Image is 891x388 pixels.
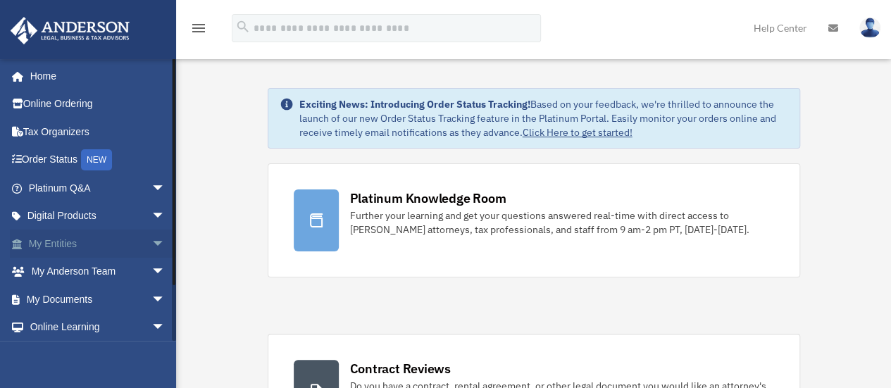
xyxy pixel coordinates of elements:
[190,25,207,37] a: menu
[350,208,774,237] div: Further your learning and get your questions answered real-time with direct access to [PERSON_NAM...
[299,98,530,111] strong: Exciting News: Introducing Order Status Tracking!
[268,163,800,277] a: Platinum Knowledge Room Further your learning and get your questions answered real-time with dire...
[151,258,180,287] span: arrow_drop_down
[10,285,187,313] a: My Documentsarrow_drop_down
[10,62,180,90] a: Home
[10,258,187,286] a: My Anderson Teamarrow_drop_down
[10,118,187,146] a: Tax Organizers
[151,285,180,314] span: arrow_drop_down
[350,360,451,377] div: Contract Reviews
[523,126,633,139] a: Click Here to get started!
[10,313,187,342] a: Online Learningarrow_drop_down
[10,174,187,202] a: Platinum Q&Aarrow_drop_down
[350,189,506,207] div: Platinum Knowledge Room
[235,19,251,35] i: search
[859,18,880,38] img: User Pic
[190,20,207,37] i: menu
[151,174,180,203] span: arrow_drop_down
[151,230,180,258] span: arrow_drop_down
[6,17,134,44] img: Anderson Advisors Platinum Portal
[299,97,788,139] div: Based on your feedback, we're thrilled to announce the launch of our new Order Status Tracking fe...
[10,230,187,258] a: My Entitiesarrow_drop_down
[10,90,187,118] a: Online Ordering
[10,146,187,175] a: Order StatusNEW
[10,202,187,230] a: Digital Productsarrow_drop_down
[151,313,180,342] span: arrow_drop_down
[81,149,112,170] div: NEW
[151,202,180,231] span: arrow_drop_down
